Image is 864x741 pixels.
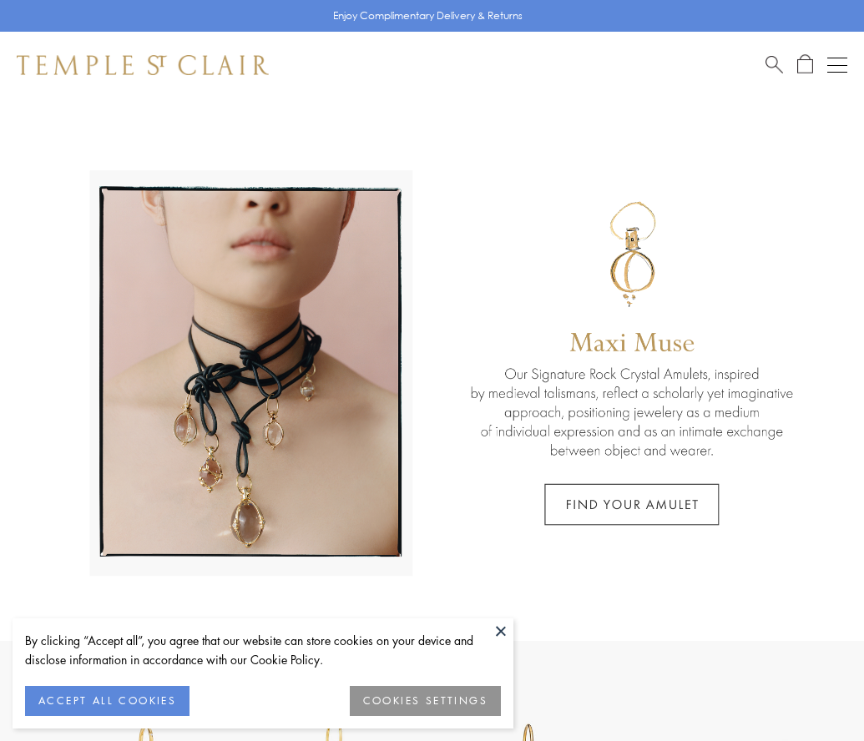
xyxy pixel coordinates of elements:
p: Enjoy Complimentary Delivery & Returns [333,8,523,24]
img: Temple St. Clair [17,55,269,75]
div: By clicking “Accept all”, you agree that our website can store cookies on your device and disclos... [25,631,501,669]
a: Open Shopping Bag [797,54,813,75]
button: ACCEPT ALL COOKIES [25,686,189,716]
a: Search [765,54,783,75]
button: COOKIES SETTINGS [350,686,501,716]
button: Open navigation [827,55,847,75]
